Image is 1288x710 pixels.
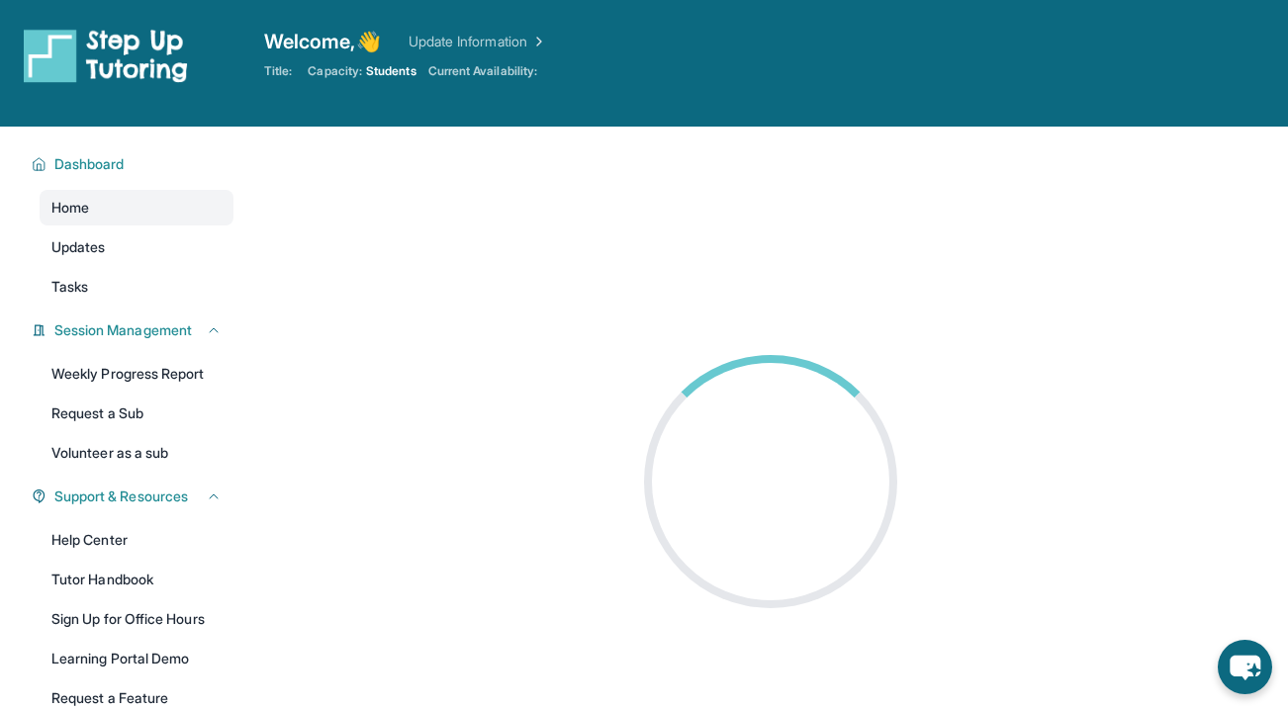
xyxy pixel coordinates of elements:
[51,277,88,297] span: Tasks
[409,32,547,51] a: Update Information
[40,562,233,597] a: Tutor Handbook
[428,63,537,79] span: Current Availability:
[46,487,222,506] button: Support & Resources
[24,28,188,83] img: logo
[40,641,233,676] a: Learning Portal Demo
[40,229,233,265] a: Updates
[1218,640,1272,694] button: chat-button
[527,32,547,51] img: Chevron Right
[366,63,416,79] span: Students
[40,396,233,431] a: Request a Sub
[40,269,233,305] a: Tasks
[51,237,106,257] span: Updates
[40,435,233,471] a: Volunteer as a sub
[54,320,192,340] span: Session Management
[40,356,233,392] a: Weekly Progress Report
[46,320,222,340] button: Session Management
[264,28,381,55] span: Welcome, 👋
[54,154,125,174] span: Dashboard
[308,63,362,79] span: Capacity:
[46,154,222,174] button: Dashboard
[40,601,233,637] a: Sign Up for Office Hours
[54,487,188,506] span: Support & Resources
[40,522,233,558] a: Help Center
[40,190,233,225] a: Home
[264,63,292,79] span: Title:
[51,198,89,218] span: Home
